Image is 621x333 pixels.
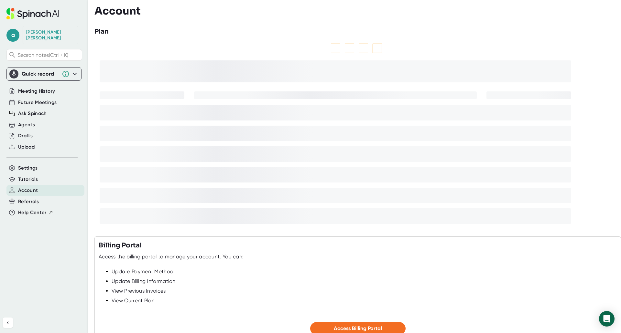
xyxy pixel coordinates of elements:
h3: Account [94,5,141,17]
div: Access the billing portal to manage your account. You can: [99,254,244,260]
div: Quick record [22,71,59,77]
button: Help Center [18,209,53,216]
div: View Current Plan [112,297,617,304]
div: Tim Olson [26,29,75,41]
button: Ask Spinach [18,110,47,117]
span: Search notes (Ctrl + K) [18,52,80,58]
button: Drafts [18,132,33,140]
div: Update Payment Method [112,268,617,275]
button: Account [18,187,38,194]
button: Future Meetings [18,99,57,106]
div: View Previous Invoices [112,288,617,294]
button: Meeting History [18,88,55,95]
span: a [6,29,19,42]
button: Referrals [18,198,39,205]
h3: Billing Portal [99,241,142,250]
div: Quick record [9,68,79,80]
button: Tutorials [18,176,38,183]
button: Upload [18,143,35,151]
h3: Plan [94,27,109,36]
div: Open Intercom Messenger [599,311,615,327]
span: Access Billing Portal [334,325,382,331]
span: Help Center [18,209,47,216]
button: Collapse sidebar [3,317,13,328]
button: Agents [18,121,35,129]
div: Update Billing Information [112,278,617,285]
button: Settings [18,164,38,172]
